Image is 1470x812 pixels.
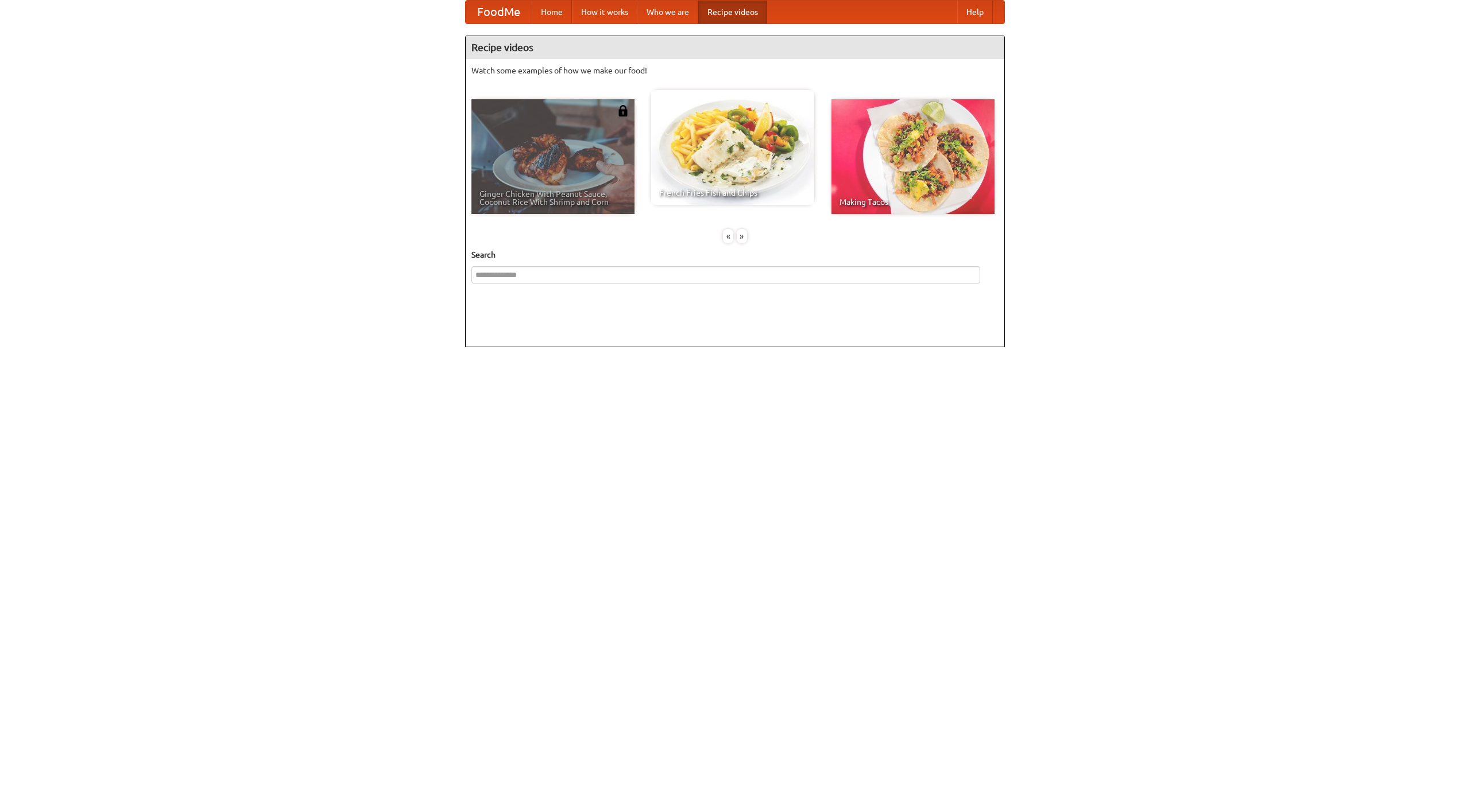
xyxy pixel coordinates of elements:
p: Watch some examples of how we make our food! [471,65,999,76]
div: » [737,229,747,243]
a: French Fries Fish and Chips [651,90,814,205]
span: French Fries Fish and Chips [659,189,806,197]
a: Who we are [637,1,698,24]
a: Recipe videos [698,1,767,24]
a: FoodMe [466,1,532,24]
img: 483408.png [617,105,629,116]
a: Making Tacos [831,99,995,214]
a: How it works [572,1,637,24]
div: « [723,229,733,243]
span: Making Tacos [840,198,987,206]
a: Home [532,1,572,24]
h5: Search [471,249,999,261]
a: Help [957,1,993,24]
h4: Recipe videos [466,36,1004,59]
